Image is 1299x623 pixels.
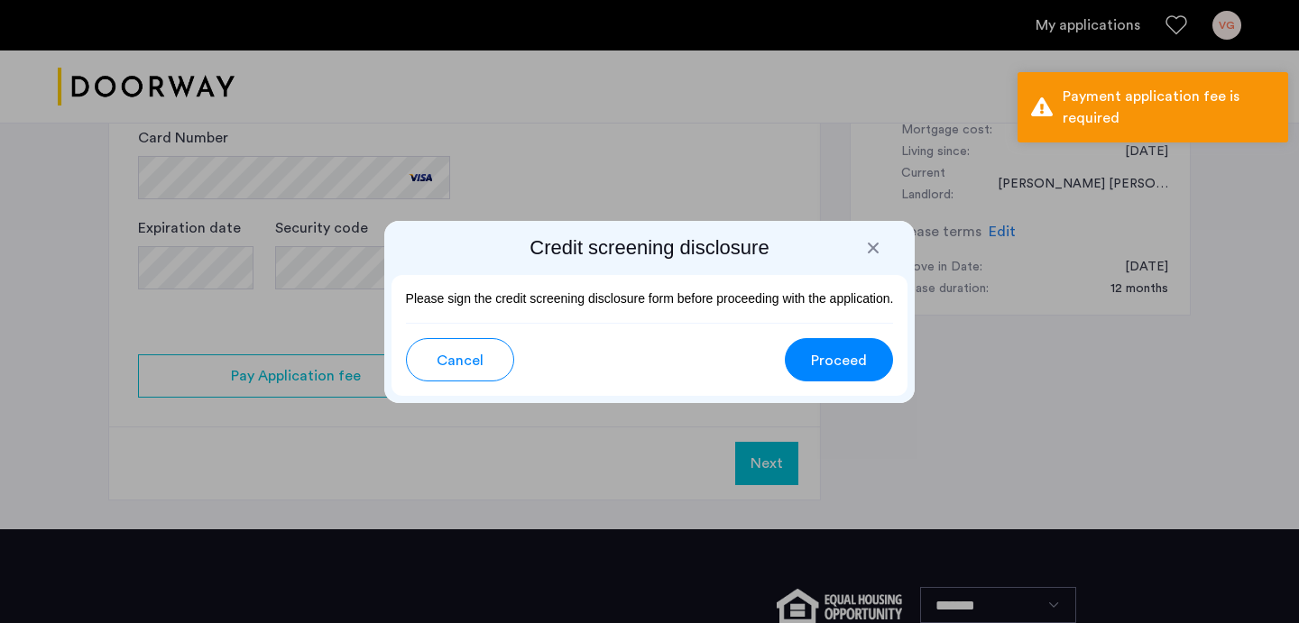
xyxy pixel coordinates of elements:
[406,338,514,381] button: button
[437,350,484,371] span: Cancel
[785,338,893,381] button: button
[811,350,867,371] span: Proceed
[406,289,894,308] p: Please sign the credit screening disclosure form before proceeding with the application.
[392,235,908,261] h2: Credit screening disclosure
[1063,86,1275,129] div: Payment application fee is required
